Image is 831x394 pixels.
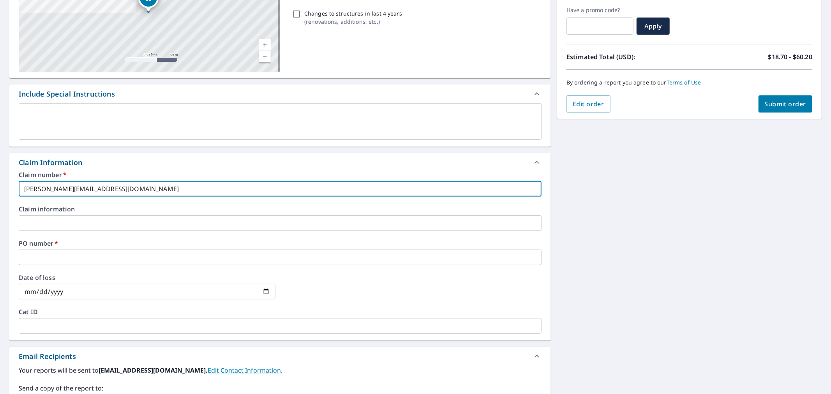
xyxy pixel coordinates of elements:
[765,100,806,108] span: Submit order
[19,274,275,281] label: Date of loss
[19,240,542,246] label: PO number
[9,347,551,366] div: Email Recipients
[19,172,542,178] label: Claim number
[759,95,813,113] button: Submit order
[19,206,542,212] label: Claim information
[19,157,82,168] div: Claim Information
[566,52,690,62] p: Estimated Total (USD):
[9,153,551,172] div: Claim Information
[259,39,271,51] a: Current Level 17, Zoom In
[19,89,115,99] div: Include Special Instructions
[304,9,402,18] p: Changes to structures in last 4 years
[19,366,542,375] label: Your reports will be sent to
[99,366,208,375] b: [EMAIL_ADDRESS][DOMAIN_NAME].
[208,366,282,375] a: EditContactInfo
[637,18,670,35] button: Apply
[304,18,402,26] p: ( renovations, additions, etc. )
[566,7,633,14] label: Have a promo code?
[259,51,271,62] a: Current Level 17, Zoom Out
[566,95,610,113] button: Edit order
[19,309,542,315] label: Cat ID
[667,79,701,86] a: Terms of Use
[9,84,551,103] div: Include Special Instructions
[573,100,604,108] span: Edit order
[19,351,76,362] div: Email Recipients
[643,22,663,30] span: Apply
[768,52,812,62] p: $18.70 - $60.20
[19,383,542,393] label: Send a copy of the report to:
[566,79,812,86] p: By ordering a report you agree to our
